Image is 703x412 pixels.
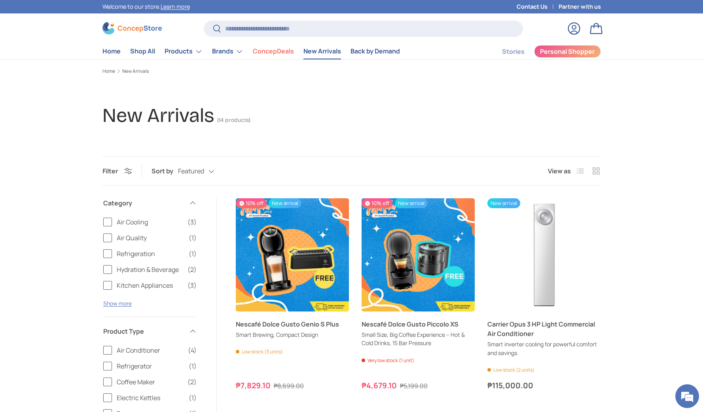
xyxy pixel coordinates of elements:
span: Filter [102,167,118,175]
a: Nescafé Dolce Gusto Genio S Plus [236,198,349,311]
a: Learn more [161,3,190,10]
span: (1) [189,233,197,243]
span: New arrival [487,198,520,208]
span: (3) [188,281,197,290]
button: Show more [103,300,132,307]
nav: Primary [102,44,400,59]
span: Featured [178,167,204,175]
a: Partner with us [559,2,601,11]
a: Nescafé Dolce Gusto Piccolo XS [362,198,475,311]
span: Product Type [103,327,184,336]
p: Welcome to our store. [102,2,190,11]
span: Electric Kettles [117,393,184,403]
span: New arrival [269,198,301,208]
span: (1) [189,393,197,403]
a: Home [102,44,121,59]
span: (4) [188,346,197,355]
a: ConcepDeals [253,44,294,59]
span: Coffee Maker [117,377,183,387]
span: Kitchen Appliances [117,281,183,290]
a: Personal Shopper [534,45,601,58]
a: New Arrivals [303,44,341,59]
label: Sort by [152,166,178,176]
a: Nescafé Dolce Gusto Piccolo XS [362,319,475,329]
span: (2) [188,377,197,387]
button: Filter [102,167,132,175]
a: New Arrivals [122,69,149,74]
span: Air Conditioner [117,346,183,355]
span: (1) [189,249,197,258]
a: Carrier Opus 3 HP Light Commercial Air Conditioner [487,319,601,338]
nav: Breadcrumbs [102,68,601,75]
a: Brands [212,44,243,59]
a: Stories [502,44,525,59]
summary: Category [103,189,197,217]
span: Refrigeration [117,249,184,258]
img: https://concepstore.ph/products/carrier-opus-3-hp-light-commercial-air-conditioner [487,198,601,311]
h1: New Arrivals [102,104,214,127]
img: ConcepStore [102,22,162,34]
span: 10% off [362,198,392,208]
span: View as [548,166,571,176]
span: Personal Shopper [540,48,595,55]
span: Air Quality [117,233,184,243]
a: Contact Us [517,2,559,11]
button: Featured [178,165,230,178]
span: Category [103,198,184,208]
span: (2) [188,265,197,274]
span: Refrigerator [117,361,184,371]
summary: Brands [207,44,248,59]
span: (1) [189,361,197,371]
span: 10% off [236,198,267,208]
span: (3) [188,217,197,227]
span: Air Cooling [117,217,183,227]
summary: Products [160,44,207,59]
span: New arrival [395,198,428,208]
nav: Secondary [483,44,601,59]
span: (14 products) [217,117,250,123]
summary: Product Type [103,317,197,346]
a: Shop All [130,44,155,59]
a: Nescafé Dolce Gusto Genio S Plus [236,319,349,329]
a: Carrier Opus 3 HP Light Commercial Air Conditioner [487,198,601,311]
a: Back by Demand [351,44,400,59]
a: Products [165,44,203,59]
span: Hydration & Beverage [117,265,183,274]
a: Home [102,69,115,74]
